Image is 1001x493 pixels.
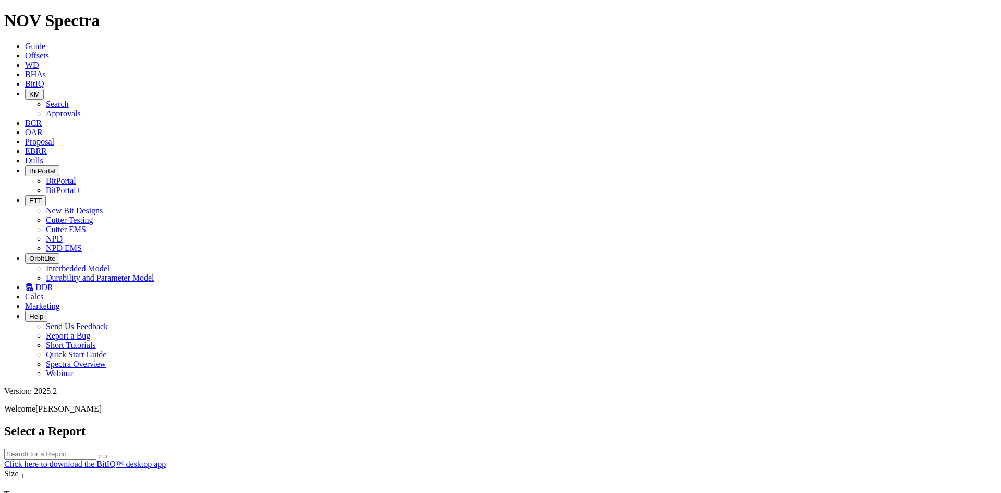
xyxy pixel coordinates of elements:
a: WD [25,61,39,69]
input: Search for a Report [4,449,96,460]
div: Size Sort None [4,469,101,480]
button: FTT [25,195,46,206]
a: Proposal [25,137,54,146]
a: BitPortal [46,176,76,185]
button: KM [25,89,44,100]
a: BHAs [25,70,46,79]
a: Webinar [46,369,74,378]
span: FTT [29,197,42,205]
a: Report a Bug [46,331,90,340]
a: Marketing [25,302,60,310]
a: Send Us Feedback [46,322,108,331]
a: OAR [25,128,43,137]
a: NPD EMS [46,244,82,252]
a: Cutter EMS [46,225,86,234]
a: DDR [25,283,53,292]
a: Guide [25,42,45,51]
span: BitPortal [29,167,55,175]
a: EBRR [25,147,47,155]
span: Help [29,312,43,320]
button: OrbitLite [25,253,59,264]
a: Short Tutorials [46,341,96,350]
h2: Select a Report [4,424,997,438]
p: Welcome [4,404,997,414]
span: Size [4,469,19,478]
h1: NOV Spectra [4,11,997,30]
a: Calcs [25,292,44,301]
div: Column Menu [4,480,101,490]
span: KM [29,90,40,98]
button: BitPortal [25,165,59,176]
a: Quick Start Guide [46,350,106,359]
a: BCR [25,118,42,127]
a: Search [46,100,69,109]
a: Approvals [46,109,81,118]
a: New Bit Designs [46,206,103,215]
a: Dulls [25,156,43,165]
button: Help [25,311,47,322]
span: Sort None [21,469,25,478]
a: Click here to download the BitIQ™ desktop app [4,460,166,468]
div: Version: 2025.2 [4,387,997,396]
span: OrbitLite [29,255,55,262]
a: Cutter Testing [46,215,93,224]
sub: 1 [21,472,25,480]
div: Sort None [4,469,101,490]
a: Offsets [25,51,49,60]
a: Interbedded Model [46,264,109,273]
span: [PERSON_NAME] [35,404,102,413]
a: BitIQ [25,79,44,88]
a: NPD [46,234,63,243]
a: Durability and Parameter Model [46,273,154,282]
a: Spectra Overview [46,359,106,368]
span: DDR [35,283,53,292]
a: BitPortal+ [46,186,81,195]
